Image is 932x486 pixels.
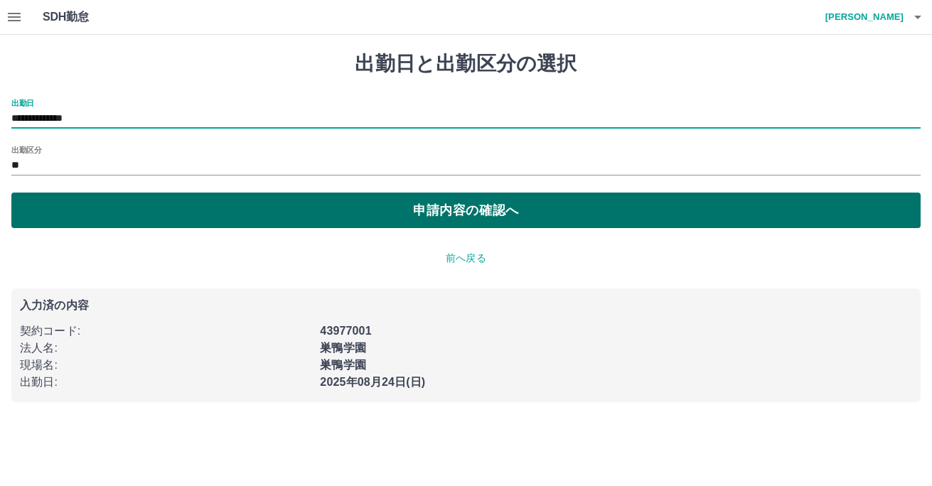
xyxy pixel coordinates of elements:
p: 現場名 : [20,357,311,374]
b: 巣鴨学園 [320,342,366,354]
button: 申請内容の確認へ [11,193,921,228]
label: 出勤日 [11,97,34,108]
label: 出勤区分 [11,144,41,155]
p: 法人名 : [20,340,311,357]
p: 前へ戻る [11,251,921,266]
p: 入力済の内容 [20,300,912,311]
b: 43977001 [320,325,371,337]
p: 契約コード : [20,323,311,340]
b: 巣鴨学園 [320,359,366,371]
b: 2025年08月24日(日) [320,376,425,388]
h1: 出勤日と出勤区分の選択 [11,52,921,76]
p: 出勤日 : [20,374,311,391]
